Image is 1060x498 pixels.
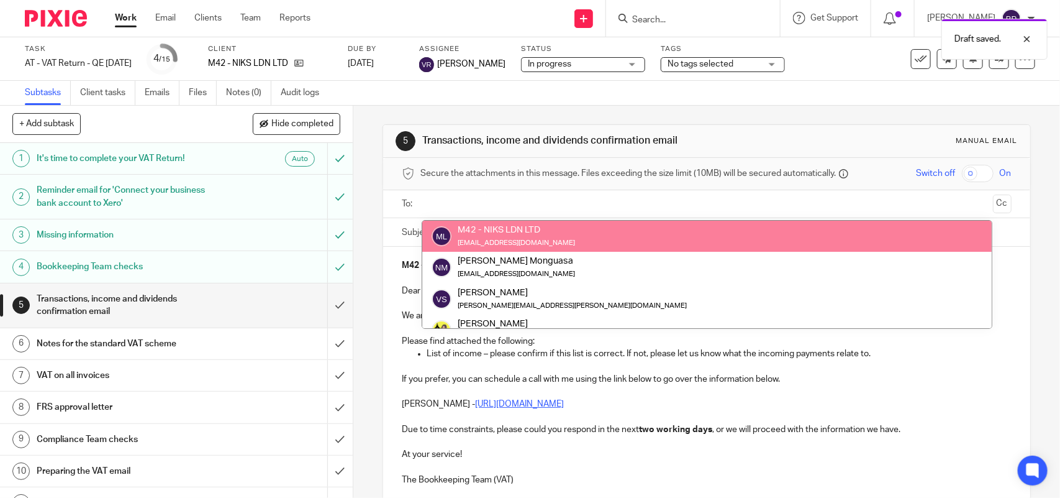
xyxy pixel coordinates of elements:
[80,81,135,105] a: Client tasks
[458,318,631,330] div: [PERSON_NAME]
[402,448,1011,461] p: At your service!
[12,297,30,314] div: 5
[160,56,171,63] small: /15
[402,474,1011,486] p: The Bookkeeping Team (VAT)
[37,430,222,449] h1: Compliance Team checks
[25,57,132,70] div: AT - VAT Return - QE 31-07-2025
[12,113,81,134] button: + Add subtask
[402,261,482,270] strong: M42 - NIKS LDN LTD
[956,136,1018,146] div: Manual email
[432,257,451,277] img: svg%3E
[12,150,30,167] div: 1
[25,81,71,105] a: Subtasks
[37,334,222,353] h1: Notes for the standard VAT scheme
[348,44,404,54] label: Due by
[12,399,30,416] div: 8
[194,12,222,24] a: Clients
[402,198,415,210] label: To:
[12,226,30,244] div: 3
[521,44,645,54] label: Status
[639,425,712,434] strong: two working days
[993,195,1012,213] button: Cc
[422,134,733,147] h1: Transactions, income and dividends confirmation email
[396,131,415,151] div: 5
[155,12,176,24] a: Email
[419,57,434,72] img: svg%3E
[348,59,374,68] span: [DATE]
[668,60,733,68] span: No tags selected
[954,33,1001,45] p: Draft saved.
[37,462,222,481] h1: Preparing the VAT email
[279,12,310,24] a: Reports
[226,81,271,105] a: Notes (0)
[402,226,434,239] label: Subject:
[458,286,687,298] div: [PERSON_NAME]
[25,44,132,54] label: Task
[458,239,575,246] small: [EMAIL_ADDRESS][DOMAIN_NAME]
[37,398,222,417] h1: FRS approval letter
[402,310,1011,322] p: We are in the middle of completing your VAT Return and require further clarification.
[402,335,1011,348] p: Please find attached the following:
[12,259,30,276] div: 4
[458,270,575,277] small: [EMAIL_ADDRESS][DOMAIN_NAME]
[37,290,222,321] h1: Transactions, income and dividends confirmation email
[12,431,30,448] div: 9
[458,302,687,309] small: [PERSON_NAME][EMAIL_ADDRESS][PERSON_NAME][DOMAIN_NAME]
[37,366,222,385] h1: VAT on all invoices
[154,52,171,66] div: 4
[37,181,222,213] h1: Reminder email for 'Connect your business bank account to Xero'
[12,188,30,206] div: 2
[37,149,222,168] h1: It's time to complete your VAT Return!
[475,400,564,408] a: [URL][DOMAIN_NAME]
[12,335,30,353] div: 6
[1000,167,1012,180] span: On
[432,289,451,309] img: svg%3E
[419,44,505,54] label: Assignee
[208,57,288,70] p: M42 - NIKS LDN LTD
[432,226,451,246] img: svg%3E
[402,373,1011,385] p: If you prefer, you can schedule a call with me using the link below to go over the information be...
[402,285,1011,297] p: Dear [PERSON_NAME],
[145,81,179,105] a: Emails
[1002,9,1021,29] img: svg%3E
[12,463,30,480] div: 10
[402,398,1011,410] p: [PERSON_NAME] -
[458,224,575,236] div: M42 - NIKS LDN LTD
[240,12,261,24] a: Team
[458,255,575,267] div: [PERSON_NAME] Monguasa
[37,257,222,276] h1: Bookkeeping Team checks
[285,151,315,167] div: Auto
[420,167,836,180] span: Secure the attachments in this message. Files exceeding the size limit (10MB) will be secured aut...
[271,119,333,129] span: Hide completed
[253,113,340,134] button: Hide completed
[528,60,571,68] span: In progress
[437,58,505,70] span: [PERSON_NAME]
[37,226,222,244] h1: Missing information
[25,10,87,27] img: Pixie
[25,57,132,70] div: AT - VAT Return - QE [DATE]
[427,348,1011,360] p: List of income – please confirm if this list is correct. If not, please let us know what the inco...
[917,167,956,180] span: Switch off
[281,81,328,105] a: Audit logs
[208,44,332,54] label: Client
[432,320,451,340] img: Bobo-Starbridge%201.jpg
[12,367,30,384] div: 7
[115,12,137,24] a: Work
[402,423,1011,436] p: Due to time constraints, please could you respond in the next , or we will proceed with the infor...
[189,81,217,105] a: Files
